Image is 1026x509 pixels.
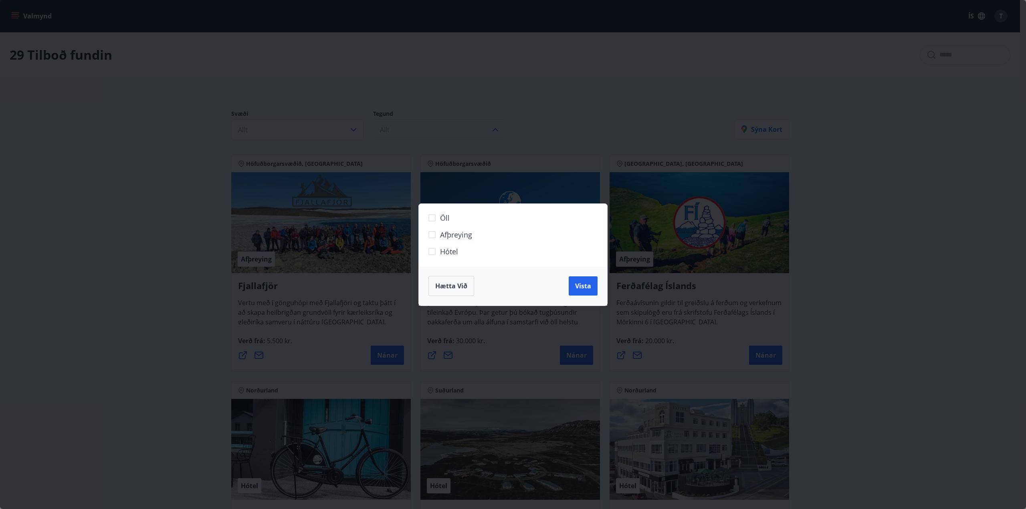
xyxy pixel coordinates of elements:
[440,213,450,223] span: Öll
[569,276,598,296] button: Vista
[435,282,467,290] span: Hætta við
[428,276,474,296] button: Hætta við
[440,229,472,240] span: Afþreying
[575,282,591,290] span: Vista
[440,246,458,257] span: Hótel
